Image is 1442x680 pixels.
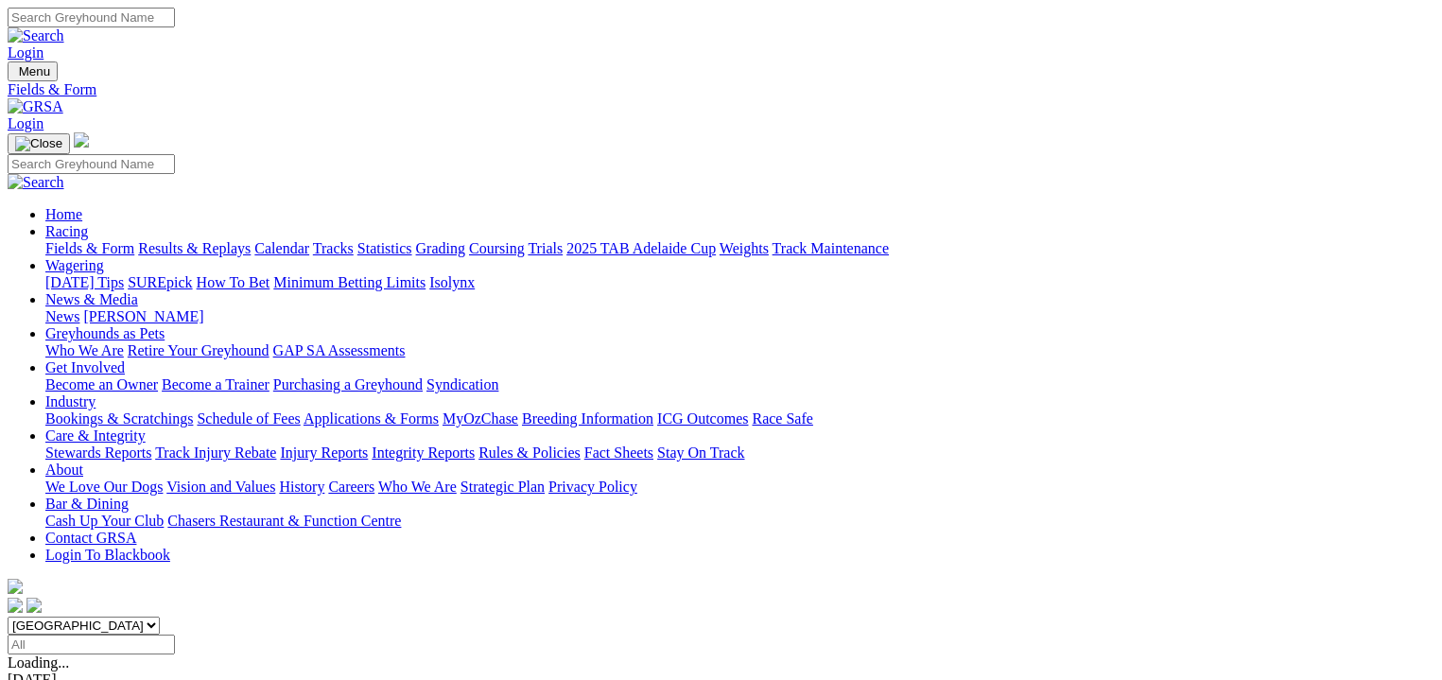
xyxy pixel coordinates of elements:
[155,445,276,461] a: Track Injury Rebate
[45,479,1434,496] div: About
[45,445,1434,462] div: Care & Integrity
[8,27,64,44] img: Search
[45,342,1434,359] div: Greyhounds as Pets
[720,240,769,256] a: Weights
[45,291,138,307] a: News & Media
[45,342,124,358] a: Who We Are
[138,240,251,256] a: Results & Replays
[273,342,406,358] a: GAP SA Assessments
[45,547,170,563] a: Login To Blackbook
[372,445,475,461] a: Integrity Reports
[128,274,192,290] a: SUREpick
[8,635,175,654] input: Select date
[45,376,1434,393] div: Get Involved
[273,274,426,290] a: Minimum Betting Limits
[429,274,475,290] a: Isolynx
[8,81,1434,98] a: Fields & Form
[45,206,82,222] a: Home
[328,479,374,495] a: Careers
[167,513,401,529] a: Chasers Restaurant & Function Centre
[45,308,1434,325] div: News & Media
[45,325,165,341] a: Greyhounds as Pets
[304,410,439,427] a: Applications & Forms
[8,98,63,115] img: GRSA
[279,479,324,495] a: History
[45,427,146,444] a: Care & Integrity
[273,376,423,392] a: Purchasing a Greyhound
[469,240,525,256] a: Coursing
[162,376,269,392] a: Become a Trainer
[45,223,88,239] a: Racing
[45,530,136,546] a: Contact GRSA
[197,274,270,290] a: How To Bet
[426,376,498,392] a: Syndication
[15,136,62,151] img: Close
[357,240,412,256] a: Statistics
[416,240,465,256] a: Grading
[8,154,175,174] input: Search
[773,240,889,256] a: Track Maintenance
[8,598,23,613] img: facebook.svg
[45,240,134,256] a: Fields & Form
[522,410,653,427] a: Breeding Information
[8,61,58,81] button: Toggle navigation
[8,579,23,594] img: logo-grsa-white.png
[548,479,637,495] a: Privacy Policy
[566,240,716,256] a: 2025 TAB Adelaide Cup
[45,359,125,375] a: Get Involved
[752,410,812,427] a: Race Safe
[197,410,300,427] a: Schedule of Fees
[45,410,193,427] a: Bookings & Scratchings
[19,64,50,78] span: Menu
[83,308,203,324] a: [PERSON_NAME]
[45,445,151,461] a: Stewards Reports
[657,410,748,427] a: ICG Outcomes
[45,240,1434,257] div: Racing
[45,462,83,478] a: About
[166,479,275,495] a: Vision and Values
[584,445,653,461] a: Fact Sheets
[128,342,269,358] a: Retire Your Greyhound
[8,44,43,61] a: Login
[45,393,96,410] a: Industry
[657,445,744,461] a: Stay On Track
[45,513,164,529] a: Cash Up Your Club
[478,445,581,461] a: Rules & Policies
[26,598,42,613] img: twitter.svg
[254,240,309,256] a: Calendar
[280,445,368,461] a: Injury Reports
[8,654,69,671] span: Loading...
[45,274,124,290] a: [DATE] Tips
[45,376,158,392] a: Become an Owner
[45,308,79,324] a: News
[45,257,104,273] a: Wagering
[378,479,457,495] a: Who We Are
[45,274,1434,291] div: Wagering
[8,133,70,154] button: Toggle navigation
[443,410,518,427] a: MyOzChase
[45,513,1434,530] div: Bar & Dining
[45,410,1434,427] div: Industry
[8,8,175,27] input: Search
[8,174,64,191] img: Search
[45,479,163,495] a: We Love Our Dogs
[45,496,129,512] a: Bar & Dining
[313,240,354,256] a: Tracks
[528,240,563,256] a: Trials
[460,479,545,495] a: Strategic Plan
[74,132,89,148] img: logo-grsa-white.png
[8,115,43,131] a: Login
